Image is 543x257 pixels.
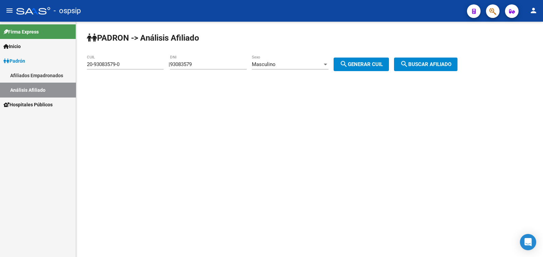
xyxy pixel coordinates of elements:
span: Masculino [252,61,276,67]
span: - ospsip [54,3,81,18]
mat-icon: search [400,60,408,68]
mat-icon: search [340,60,348,68]
strong: PADRON -> Análisis Afiliado [87,33,199,43]
div: | [169,61,394,67]
span: Firma Express [3,28,39,36]
span: Inicio [3,43,21,50]
div: Open Intercom Messenger [520,234,536,250]
mat-icon: menu [5,6,14,15]
span: Hospitales Públicos [3,101,53,108]
mat-icon: person [529,6,538,15]
span: Buscar afiliado [400,61,451,67]
button: Generar CUIL [334,58,389,71]
span: Padrón [3,57,25,65]
span: Generar CUIL [340,61,383,67]
button: Buscar afiliado [394,58,457,71]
